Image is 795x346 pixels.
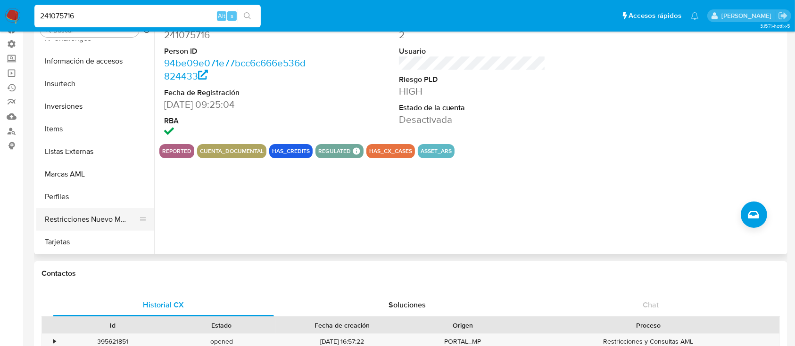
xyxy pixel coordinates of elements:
[629,11,681,21] span: Accesos rápidos
[272,149,310,153] button: has_credits
[282,321,402,330] div: Fecha de creación
[721,11,775,20] p: ezequiel.castrillon@mercadolibre.com
[164,88,311,98] dt: Fecha de Registración
[36,231,154,253] button: Tarjetas
[399,74,546,85] dt: Riesgo PLD
[643,299,659,310] span: Chat
[36,185,154,208] button: Perfiles
[399,46,546,56] dt: Usuario
[36,72,154,95] button: Insurtech
[318,149,351,153] button: regulated
[231,11,233,20] span: s
[524,321,773,330] div: Proceso
[691,12,699,20] a: Notificaciones
[41,269,780,278] h1: Contactos
[36,208,147,231] button: Restricciones Nuevo Mundo
[36,140,154,163] button: Listas Externas
[164,98,311,111] dd: [DATE] 09:25:04
[53,337,56,346] div: •
[238,9,257,23] button: search-icon
[399,85,546,98] dd: HIGH
[36,95,154,118] button: Inversiones
[415,321,511,330] div: Origen
[399,113,546,126] dd: Desactivada
[389,299,426,310] span: Soluciones
[369,149,412,153] button: has_cx_cases
[143,299,184,310] span: Historial CX
[218,11,225,20] span: Alt
[65,321,161,330] div: Id
[164,56,306,83] a: 94be09e071e77bcc6c666e536d824433
[778,11,788,21] a: Salir
[200,149,264,153] button: cuenta_documental
[399,103,546,113] dt: Estado de la cuenta
[162,149,191,153] button: reported
[164,46,311,56] dt: Person ID
[34,10,261,22] input: Buscar usuario o caso...
[399,28,546,41] dd: 2
[36,50,154,72] button: Información de accesos
[164,28,311,41] dd: 241075716
[760,22,790,30] span: 3.157.1-hotfix-5
[164,116,311,126] dt: RBA
[174,321,270,330] div: Estado
[421,149,452,153] button: asset_ars
[36,163,154,185] button: Marcas AML
[36,118,154,140] button: Items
